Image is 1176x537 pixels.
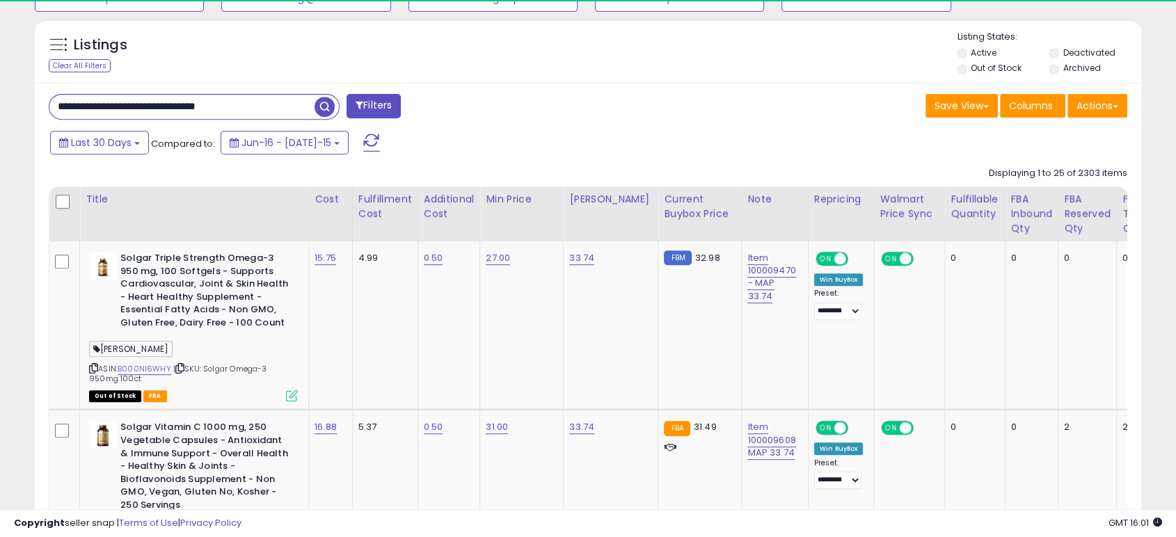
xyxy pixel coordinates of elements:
[1067,94,1127,118] button: Actions
[1000,94,1065,118] button: Columns
[664,192,736,221] div: Current Buybox Price
[747,420,795,459] a: Item 100009608 MAP 33.74
[89,341,173,357] span: [PERSON_NAME]
[1064,421,1106,433] div: 2
[912,422,934,434] span: OFF
[118,363,171,375] a: B000NI6WHY
[221,131,349,154] button: Jun-16 - [DATE]-15
[989,167,1127,180] div: Displaying 1 to 25 of 2303 items
[569,192,652,207] div: [PERSON_NAME]
[89,421,117,449] img: 417EVcUDFWL._SL40_.jpg
[664,421,690,436] small: FBA
[694,420,717,433] span: 31.49
[1122,192,1149,236] div: FBA Total Qty
[747,192,802,207] div: Note
[424,420,443,434] a: 0.50
[814,192,868,207] div: Repricing
[119,516,178,529] a: Terms of Use
[347,94,401,118] button: Filters
[747,251,795,303] a: Item 100009470 - MAP 33.74
[49,59,111,72] div: Clear All Filters
[1063,47,1115,58] label: Deactivated
[486,192,557,207] div: Min Price
[971,62,1022,74] label: Out of Stock
[89,363,267,384] span: | SKU: Solgar Omega-3 950mg 100ct
[664,250,691,265] small: FBM
[569,420,594,434] a: 33.74
[951,192,999,221] div: Fulfillable Quantity
[1011,192,1053,236] div: FBA inbound Qty
[241,136,331,150] span: Jun-16 - [DATE]-15
[486,420,508,434] a: 31.00
[882,422,900,434] span: ON
[71,136,132,150] span: Last 30 Days
[1011,252,1048,264] div: 0
[846,422,868,434] span: OFF
[1064,252,1106,264] div: 0
[358,192,412,221] div: Fulfillment Cost
[951,421,994,433] div: 0
[358,421,407,433] div: 5.37
[424,192,475,221] div: Additional Cost
[569,251,594,265] a: 33.74
[951,252,994,264] div: 0
[1109,516,1162,529] span: 2025-08-15 16:01 GMT
[50,131,149,154] button: Last 30 Days
[912,253,934,265] span: OFF
[1009,99,1053,113] span: Columns
[14,517,241,530] div: seller snap | |
[817,422,834,434] span: ON
[971,47,996,58] label: Active
[817,253,834,265] span: ON
[315,251,336,265] a: 15.75
[120,421,289,515] b: Solgar Vitamin C 1000 mg, 250 Vegetable Capsules - Antioxidant & Immune Support - Overall Health ...
[814,289,864,320] div: Preset:
[1063,62,1101,74] label: Archived
[14,516,65,529] strong: Copyright
[74,35,127,55] h5: Listings
[1122,252,1144,264] div: 0
[315,420,337,434] a: 16.88
[143,390,167,402] span: FBA
[1122,421,1144,433] div: 2
[814,458,864,490] div: Preset:
[882,253,900,265] span: ON
[180,516,241,529] a: Privacy Policy
[89,252,117,280] img: 3105-kty79L._SL40_.jpg
[958,31,1141,44] p: Listing States:
[925,94,998,118] button: Save View
[814,442,864,455] div: Win BuyBox
[89,390,141,402] span: All listings that are currently out of stock and unavailable for purchase on Amazon
[846,253,868,265] span: OFF
[486,251,510,265] a: 27.00
[695,251,720,264] span: 32.98
[89,252,298,400] div: ASIN:
[814,273,864,286] div: Win BuyBox
[86,192,303,207] div: Title
[315,192,347,207] div: Cost
[1011,421,1048,433] div: 0
[120,252,289,332] b: Solgar Triple Strength Omega-3 950 mg, 100 Softgels - Supports Cardiovascular, Joint & Skin Healt...
[151,137,215,150] span: Compared to:
[358,252,407,264] div: 4.99
[880,192,939,221] div: Walmart Price Sync
[1064,192,1111,236] div: FBA Reserved Qty
[424,251,443,265] a: 0.50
